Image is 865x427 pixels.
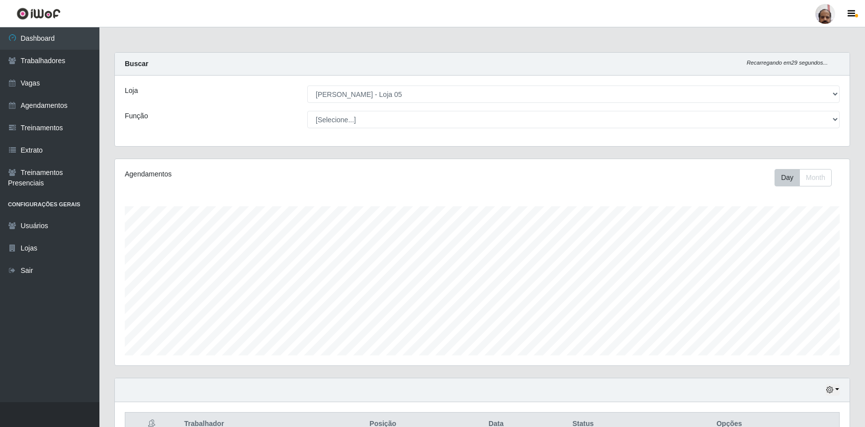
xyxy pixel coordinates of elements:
label: Função [125,111,148,121]
div: Agendamentos [125,169,414,179]
div: Toolbar with button groups [775,169,840,186]
label: Loja [125,85,138,96]
button: Day [775,169,800,186]
div: First group [775,169,832,186]
strong: Buscar [125,60,148,68]
img: CoreUI Logo [16,7,61,20]
button: Month [799,169,832,186]
i: Recarregando em 29 segundos... [747,60,828,66]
